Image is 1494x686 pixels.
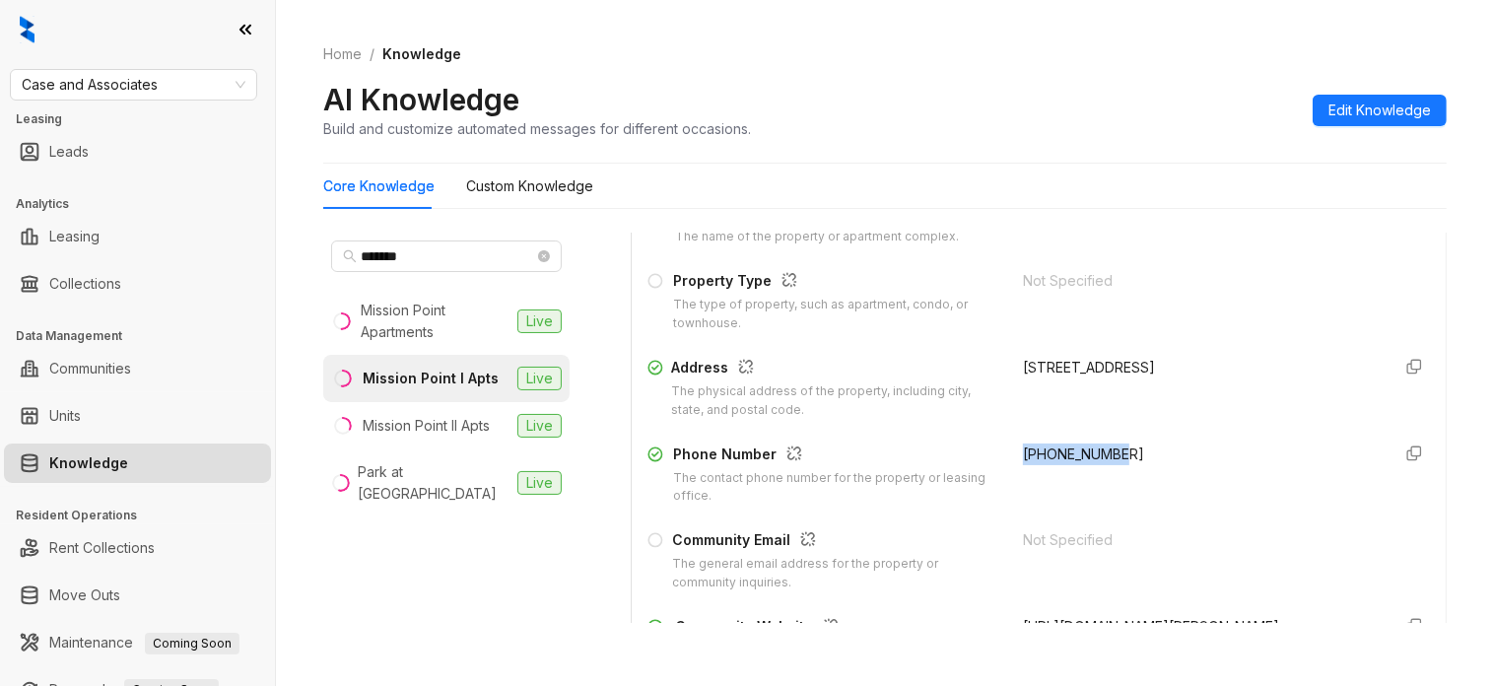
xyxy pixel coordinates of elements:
span: Case and Associates [22,70,245,100]
div: Address [671,357,999,382]
li: Rent Collections [4,528,271,568]
a: Leads [49,132,89,171]
li: Collections [4,264,271,304]
h3: Analytics [16,195,275,213]
button: Edit Knowledge [1313,95,1447,126]
span: close-circle [538,250,550,262]
div: The physical address of the property, including city, state, and postal code. [671,382,999,420]
div: Custom Knowledge [466,175,593,197]
span: Live [517,471,562,495]
div: Community Email [672,529,999,555]
span: Edit Knowledge [1328,100,1431,121]
div: Park at [GEOGRAPHIC_DATA] [358,461,509,505]
h3: Data Management [16,327,275,345]
span: search [343,249,357,263]
h3: Resident Operations [16,507,275,524]
div: The name of the property or apartment complex. [675,228,959,246]
li: Units [4,396,271,436]
img: logo [20,16,34,43]
div: Property Type [673,270,999,296]
span: Live [517,367,562,390]
div: Mission Point Apartments [361,300,509,343]
div: Not Specified [1023,270,1375,292]
span: [PHONE_NUMBER] [1023,446,1144,462]
a: Communities [49,349,131,388]
li: Maintenance [4,623,271,662]
span: Live [517,309,562,333]
span: [URL][DOMAIN_NAME][PERSON_NAME] [1023,618,1279,635]
li: Communities [4,349,271,388]
div: Core Knowledge [323,175,435,197]
a: Collections [49,264,121,304]
h2: AI Knowledge [323,81,519,118]
div: Phone Number [673,444,998,469]
li: Leads [4,132,271,171]
a: Units [49,396,81,436]
a: Rent Collections [49,528,155,568]
div: The type of property, such as apartment, condo, or townhouse. [673,296,999,333]
a: Leasing [49,217,100,256]
div: The contact phone number for the property or leasing office. [673,469,998,507]
span: Live [517,414,562,438]
div: The general email address for the property or community inquiries. [672,555,999,592]
div: Build and customize automated messages for different occasions. [323,118,751,139]
h3: Leasing [16,110,275,128]
li: / [370,43,374,65]
div: [STREET_ADDRESS] [1023,357,1375,378]
div: Mission Point II Apts [363,415,490,437]
div: Mission Point I Apts [363,368,499,389]
div: Not Specified [1023,529,1375,551]
div: Community Website [675,616,979,642]
span: Coming Soon [145,633,239,654]
a: Home [319,43,366,65]
li: Leasing [4,217,271,256]
li: Move Outs [4,576,271,615]
li: Knowledge [4,444,271,483]
span: Knowledge [382,45,461,62]
a: Move Outs [49,576,120,615]
a: Knowledge [49,444,128,483]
